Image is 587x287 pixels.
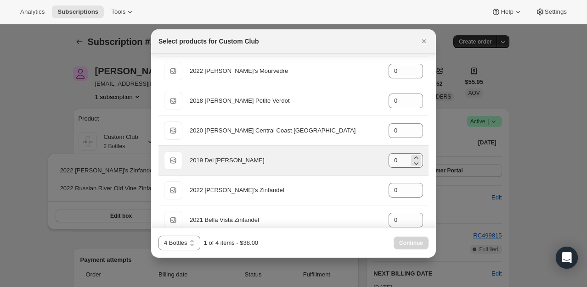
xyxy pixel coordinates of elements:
[158,37,259,46] h2: Select products for Custom Club
[545,8,567,16] span: Settings
[418,35,430,48] button: Close
[190,156,381,165] div: 2019 Del [PERSON_NAME]
[190,215,381,225] div: 2021 Bella Vista Zinfandel
[530,6,572,18] button: Settings
[111,8,125,16] span: Tools
[57,8,98,16] span: Subscriptions
[204,238,259,248] div: 1 of 4 items - $38.00
[15,6,50,18] button: Analytics
[556,247,578,269] div: Open Intercom Messenger
[190,66,381,76] div: 2022 [PERSON_NAME]'s Mourvèdre
[190,96,381,105] div: 2018 [PERSON_NAME] Petite Verdot
[20,8,45,16] span: Analytics
[501,8,513,16] span: Help
[52,6,104,18] button: Subscriptions
[190,186,381,195] div: 2022 [PERSON_NAME]'s Zinfandel
[106,6,140,18] button: Tools
[486,6,528,18] button: Help
[190,126,381,135] div: 2020 [PERSON_NAME] Central Coast [GEOGRAPHIC_DATA]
